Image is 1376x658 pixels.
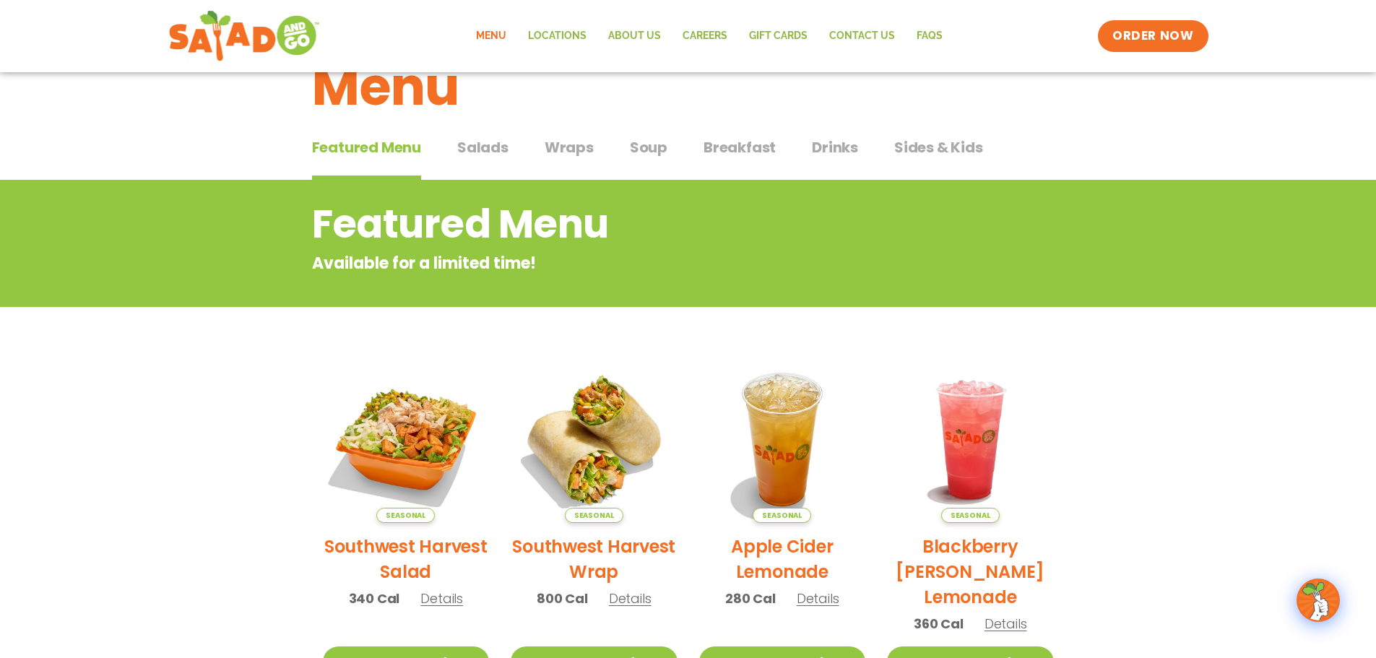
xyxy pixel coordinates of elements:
[725,589,776,608] span: 280 Cal
[914,614,964,633] span: 360 Cal
[511,534,678,584] h2: Southwest Harvest Wrap
[517,20,597,53] a: Locations
[1298,580,1338,620] img: wpChatIcon
[1098,20,1208,52] a: ORDER NOW
[312,137,421,158] span: Featured Menu
[537,589,588,608] span: 800 Cal
[457,137,509,158] span: Salads
[376,508,435,523] span: Seasonal
[312,251,948,275] p: Available for a limited time!
[168,7,321,65] img: new-SAG-logo-768×292
[704,137,776,158] span: Breakfast
[906,20,953,53] a: FAQs
[323,356,490,523] img: Product photo for Southwest Harvest Salad
[894,137,983,158] span: Sides & Kids
[323,534,490,584] h2: Southwest Harvest Salad
[565,508,623,523] span: Seasonal
[312,195,948,254] h2: Featured Menu
[349,589,400,608] span: 340 Cal
[699,534,866,584] h2: Apple Cider Lemonade
[941,508,1000,523] span: Seasonal
[985,615,1027,633] span: Details
[312,48,1065,126] h1: Menu
[465,20,953,53] nav: Menu
[465,20,517,53] a: Menu
[699,356,866,523] img: Product photo for Apple Cider Lemonade
[1112,27,1193,45] span: ORDER NOW
[887,356,1054,523] img: Product photo for Blackberry Bramble Lemonade
[545,137,594,158] span: Wraps
[797,589,839,607] span: Details
[812,137,858,158] span: Drinks
[312,131,1065,181] div: Tabbed content
[511,356,678,523] img: Product photo for Southwest Harvest Wrap
[738,20,818,53] a: GIFT CARDS
[887,534,1054,610] h2: Blackberry [PERSON_NAME] Lemonade
[753,508,811,523] span: Seasonal
[597,20,672,53] a: About Us
[818,20,906,53] a: Contact Us
[420,589,463,607] span: Details
[630,137,667,158] span: Soup
[672,20,738,53] a: Careers
[609,589,652,607] span: Details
